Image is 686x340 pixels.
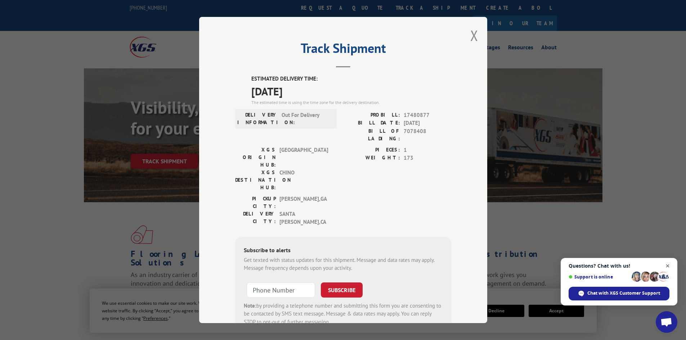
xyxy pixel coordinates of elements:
[279,195,328,210] span: [PERSON_NAME] , GA
[279,169,328,191] span: CHINO
[569,274,629,280] span: Support is online
[343,127,400,142] label: BILL OF LADING:
[470,26,478,45] button: Close modal
[404,146,451,154] span: 1
[343,111,400,119] label: PROBILL:
[279,210,328,226] span: SANTA [PERSON_NAME] , CA
[244,302,256,309] strong: Note:
[404,111,451,119] span: 17480877
[244,302,443,326] div: by providing a telephone number and submitting this form you are consenting to be contacted by SM...
[235,146,276,169] label: XGS ORIGIN HUB:
[247,282,315,298] input: Phone Number
[279,146,328,169] span: [GEOGRAPHIC_DATA]
[404,127,451,142] span: 7078408
[244,246,443,256] div: Subscribe to alerts
[343,146,400,154] label: PIECES:
[404,119,451,127] span: [DATE]
[251,83,451,99] span: [DATE]
[244,256,443,272] div: Get texted with status updates for this shipment. Message and data rates may apply. Message frequ...
[251,75,451,83] label: ESTIMATED DELIVERY TIME:
[343,154,400,162] label: WEIGHT:
[237,111,278,126] label: DELIVERY INFORMATION:
[235,195,276,210] label: PICKUP CITY:
[404,154,451,162] span: 173
[321,282,363,298] button: SUBSCRIBE
[656,311,677,333] div: Open chat
[569,263,669,269] span: Questions? Chat with us!
[569,287,669,300] div: Chat with XGS Customer Support
[587,290,660,296] span: Chat with XGS Customer Support
[663,262,672,271] span: Close chat
[235,43,451,57] h2: Track Shipment
[282,111,330,126] span: Out For Delivery
[251,99,451,106] div: The estimated time is using the time zone for the delivery destination.
[343,119,400,127] label: BILL DATE:
[235,210,276,226] label: DELIVERY CITY:
[235,169,276,191] label: XGS DESTINATION HUB:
